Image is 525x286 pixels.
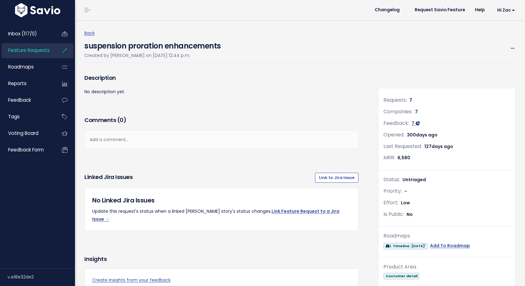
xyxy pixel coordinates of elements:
span: Voting Board [8,130,38,136]
h3: Linked Jira issues [84,173,132,183]
span: 7 [409,97,412,103]
a: Tags [2,110,52,124]
span: Feature Requests [8,47,50,54]
span: Created by [PERSON_NAME] on [DATE] 12:44 p.m. [84,52,190,59]
span: 1. Timeline: [DATE]' [383,243,427,249]
div: Product Area [383,263,510,272]
div: Roadmaps [383,232,510,241]
span: Hi Zac [497,8,515,13]
span: 7 [412,120,414,126]
span: Is Public: [383,211,404,218]
span: days ago [432,143,453,150]
span: Reports [8,80,27,87]
a: Feature Requests [2,43,52,58]
img: logo-white.9d6f32f41409.svg [13,3,62,17]
a: Create insights from your feedback [92,276,351,284]
a: Hi Zac [490,5,520,15]
span: Untriaged [402,176,426,183]
span: Roadmaps [8,64,34,70]
span: Low [401,200,410,206]
span: Feedback: [383,120,409,127]
span: - [404,188,407,194]
span: Opened: [383,131,404,138]
span: Feedback form [8,146,44,153]
a: Voting Board [2,126,52,140]
div: v.e18e32de2 [7,269,75,285]
span: Inbox (117/0) [8,30,37,37]
span: Tags [8,113,20,120]
a: Roadmaps [2,60,52,74]
a: Feedback form [2,143,52,157]
a: Link to Jira Issue [315,173,358,183]
span: 0 [120,116,123,124]
p: No description yet. [84,88,358,96]
span: Feedback [8,97,31,103]
span: 6,580 [397,155,410,161]
a: Inbox (117/0) [2,27,52,41]
span: Last Requested: [383,143,422,150]
span: days ago [416,132,437,138]
span: Requests: [383,96,407,104]
span: No [407,211,413,217]
span: Changelog [375,8,400,12]
a: 1. Timeline: [DATE]' [383,242,427,250]
span: 127 [424,143,453,150]
span: Effort: [383,199,398,206]
h3: Comments ( ) [84,116,358,125]
a: Reports [2,76,52,91]
h3: Insights [84,255,107,263]
span: Customer detail [383,273,419,279]
span: Companies: [383,108,412,115]
h3: Description [84,74,358,82]
div: Add a comment... [84,130,358,149]
span: Status: [383,176,400,183]
span: MRR: [383,154,395,161]
a: Add To Roadmap [430,242,470,250]
p: Update this request's status when a linked [PERSON_NAME] story's status changes. [92,207,351,223]
span: 7 [415,109,418,115]
a: 7 [412,120,420,126]
a: Back [84,30,95,36]
h5: No Linked Jira Issues [92,196,351,205]
span: 300 [407,132,437,138]
a: Request Savio Feature [410,5,470,15]
h4: suspension proration enhancements [84,37,221,52]
a: Help [470,5,490,15]
span: Priority: [383,187,402,195]
a: Feedback [2,93,52,107]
